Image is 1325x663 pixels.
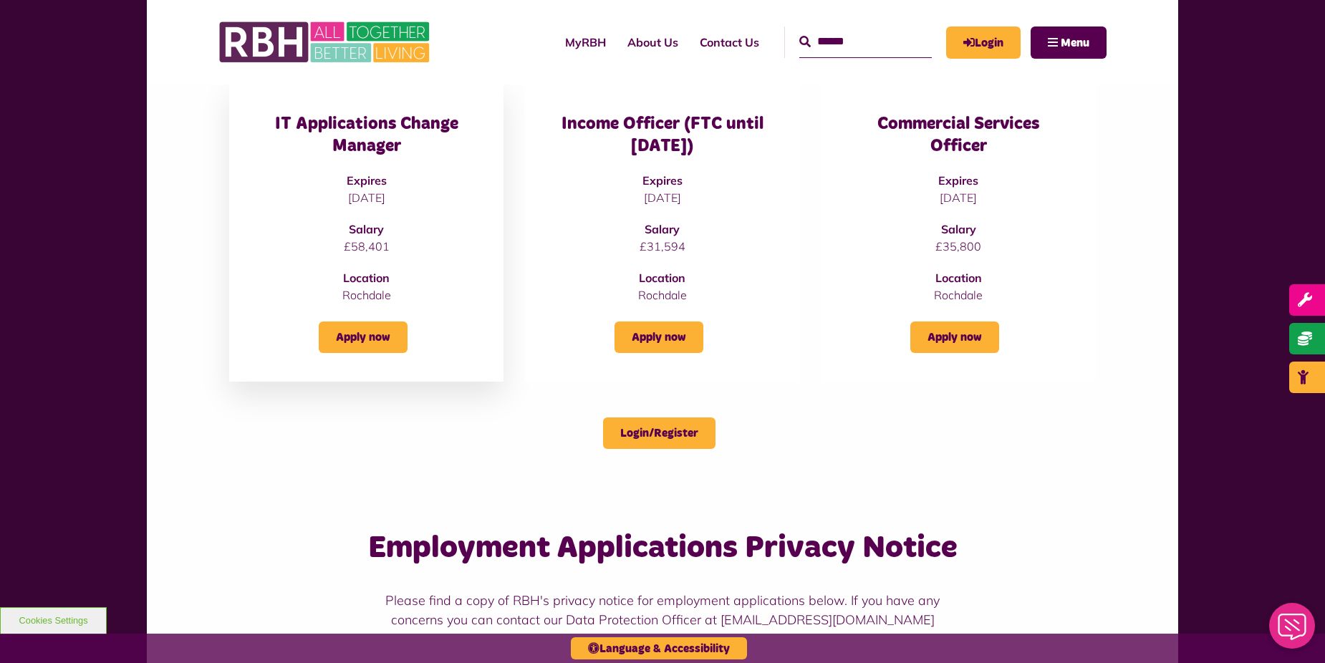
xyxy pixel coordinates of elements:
p: Rochdale [554,286,771,304]
strong: Salary [349,222,384,236]
p: [DATE] [258,189,475,206]
p: £35,800 [850,238,1067,255]
strong: Expires [642,173,683,188]
a: MyRBH [946,26,1021,59]
h3: Income Officer (FTC until [DATE]) [554,113,771,158]
button: Language & Accessibility [571,637,747,659]
p: Please find a copy of RBH's privacy notice for employment applications below. If you have any con... [367,591,959,629]
a: Login/Register [603,417,715,449]
a: Apply now [615,321,703,353]
a: MyRBH [554,23,617,62]
strong: Expires [938,173,978,188]
p: Rochdale [850,286,1067,304]
input: Search [799,26,932,57]
p: £58,401 [258,238,475,255]
h3: Commercial Services Officer [850,113,1067,158]
iframe: Netcall Web Assistant for live chat [1261,599,1325,663]
h3: Employment Applications Privacy Notice [367,528,959,568]
a: Apply now [910,321,999,353]
p: [DATE] [554,189,771,206]
a: About Us [617,23,689,62]
a: Apply now [319,321,408,353]
p: [DATE] [850,189,1067,206]
p: Rochdale [258,286,475,304]
strong: Location [935,271,982,285]
img: RBH [218,14,433,70]
strong: Expires [347,173,387,188]
strong: Salary [645,222,680,236]
button: Navigation [1031,26,1107,59]
strong: Salary [941,222,976,236]
p: £31,594 [554,238,771,255]
h3: IT Applications Change Manager [258,113,475,158]
span: Menu [1061,37,1089,49]
a: Contact Us [689,23,770,62]
strong: Location [343,271,390,285]
strong: Location [639,271,685,285]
